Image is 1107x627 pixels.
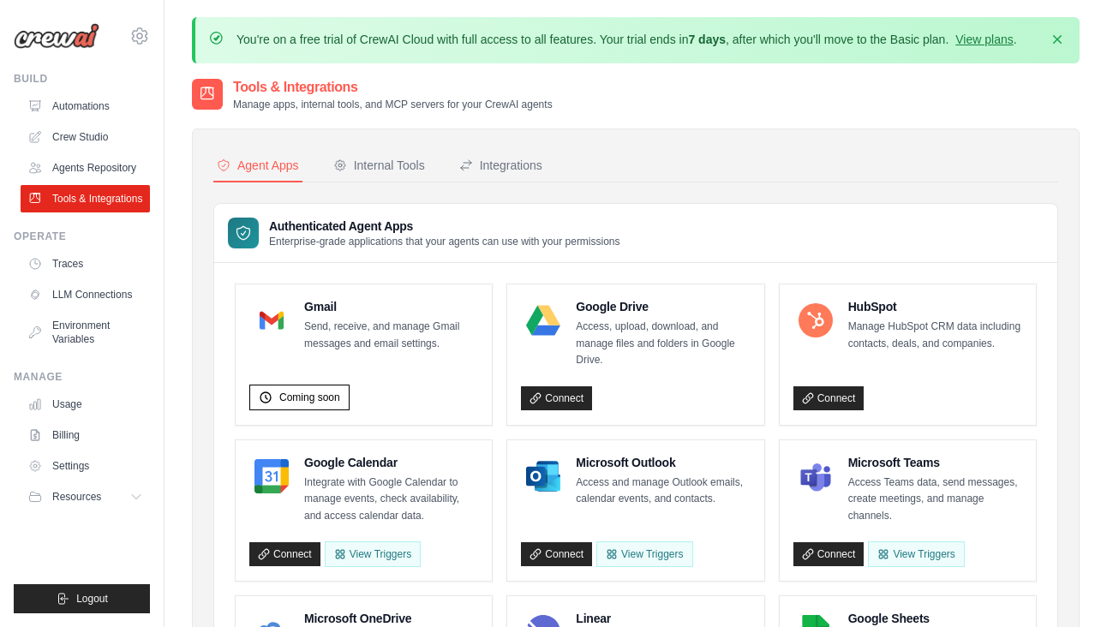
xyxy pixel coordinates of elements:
[576,298,750,315] h4: Google Drive
[596,541,692,567] : View Triggers
[955,33,1013,46] a: View plans
[14,23,99,49] img: Logo
[217,157,299,174] div: Agent Apps
[521,542,592,566] a: Connect
[576,319,750,369] p: Access, upload, download, and manage files and folders in Google Drive.
[21,452,150,480] a: Settings
[799,459,833,493] img: Microsoft Teams Logo
[848,610,1022,627] h4: Google Sheets
[848,319,1022,352] p: Manage HubSpot CRM data including contacts, deals, and companies.
[14,72,150,86] div: Build
[233,98,553,111] p: Manage apps, internal tools, and MCP servers for your CrewAI agents
[799,303,833,337] img: HubSpot Logo
[52,490,101,504] span: Resources
[249,542,320,566] a: Connect
[848,475,1022,525] p: Access Teams data, send messages, create meetings, and manage channels.
[21,281,150,308] a: LLM Connections
[576,454,750,471] h4: Microsoft Outlook
[521,386,592,410] a: Connect
[456,150,546,182] button: Integrations
[21,250,150,278] a: Traces
[213,150,302,182] button: Agent Apps
[325,541,421,567] button: View Triggers
[21,93,150,120] a: Automations
[21,483,150,511] button: Resources
[254,303,289,337] img: Gmail Logo
[21,185,150,212] a: Tools & Integrations
[526,459,560,493] img: Microsoft Outlook Logo
[526,303,560,337] img: Google Drive Logo
[269,218,620,235] h3: Authenticated Agent Apps
[793,542,865,566] a: Connect
[848,454,1022,471] h4: Microsoft Teams
[21,154,150,182] a: Agents Repository
[233,77,553,98] h2: Tools & Integrations
[868,541,964,567] : View Triggers
[304,610,478,627] h4: Microsoft OneDrive
[14,230,150,243] div: Operate
[21,421,150,449] a: Billing
[576,610,750,627] h4: Linear
[21,123,150,151] a: Crew Studio
[279,391,340,404] span: Coming soon
[304,298,478,315] h4: Gmail
[14,370,150,384] div: Manage
[21,312,150,353] a: Environment Variables
[304,454,478,471] h4: Google Calendar
[688,33,726,46] strong: 7 days
[333,157,425,174] div: Internal Tools
[576,475,750,508] p: Access and manage Outlook emails, calendar events, and contacts.
[304,475,478,525] p: Integrate with Google Calendar to manage events, check availability, and access calendar data.
[459,157,542,174] div: Integrations
[236,31,1017,48] p: You're on a free trial of CrewAI Cloud with full access to all features. Your trial ends in , aft...
[21,391,150,418] a: Usage
[269,235,620,248] p: Enterprise-grade applications that your agents can use with your permissions
[848,298,1022,315] h4: HubSpot
[304,319,478,352] p: Send, receive, and manage Gmail messages and email settings.
[330,150,428,182] button: Internal Tools
[254,459,289,493] img: Google Calendar Logo
[76,592,108,606] span: Logout
[793,386,865,410] a: Connect
[14,584,150,613] button: Logout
